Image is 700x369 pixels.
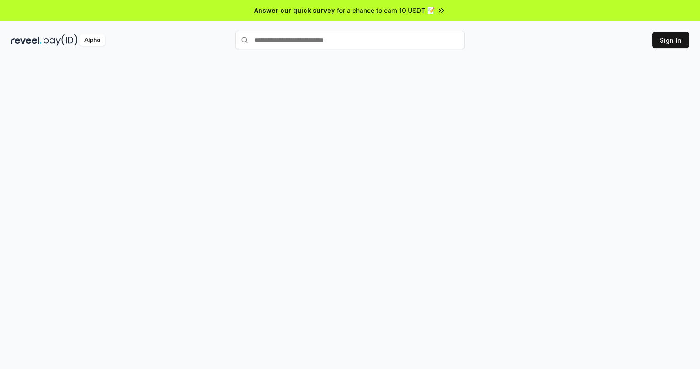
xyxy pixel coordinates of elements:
button: Sign In [652,32,689,48]
img: reveel_dark [11,34,42,46]
div: Alpha [79,34,105,46]
span: Answer our quick survey [254,6,335,15]
img: pay_id [44,34,78,46]
span: for a chance to earn 10 USDT 📝 [337,6,435,15]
